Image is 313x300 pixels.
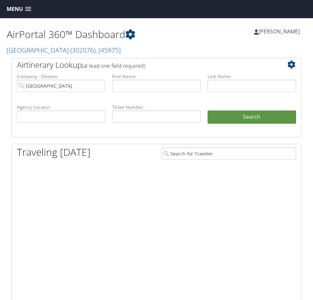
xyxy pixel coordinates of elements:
label: Last Name: [208,73,296,80]
label: Company - Division: [17,73,105,80]
h2: Airtinerary Lookup [17,59,272,70]
span: (at least one field required) [82,62,145,69]
span: [PERSON_NAME] [259,28,300,35]
a: Menu [3,4,34,15]
button: Search [208,110,296,124]
h1: Traveling [DATE] [17,145,91,159]
span: Menu [7,6,23,12]
input: Search for Traveler [161,148,296,160]
h1: AirPortal 360™ Dashboard [7,27,156,41]
label: Ticket Number: [112,104,201,110]
span: , [ 45975 ] [95,46,121,55]
label: First Name: [112,73,201,80]
span: ( 302076 ) [70,46,95,55]
a: [PERSON_NAME] [254,21,306,41]
a: [GEOGRAPHIC_DATA] [7,46,121,55]
label: Agency Locator: [17,104,105,110]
